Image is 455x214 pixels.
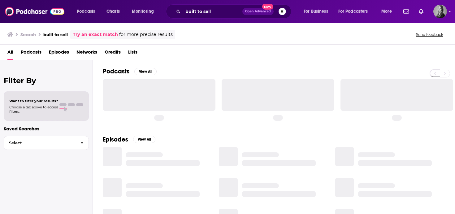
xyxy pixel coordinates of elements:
img: Podchaser - Follow, Share and Rate Podcasts [5,6,64,17]
button: Send feedback [414,32,445,37]
span: Charts [106,7,120,16]
h2: Episodes [103,136,128,143]
button: open menu [128,7,162,16]
button: open menu [72,7,103,16]
a: Try an exact match [73,31,118,38]
span: Monitoring [132,7,154,16]
a: EpisodesView All [103,136,155,143]
span: Want to filter your results? [9,99,58,103]
button: View All [134,68,157,75]
h3: built to sell [43,32,68,37]
span: New [262,4,273,10]
a: Episodes [49,47,69,60]
span: Choose a tab above to access filters. [9,105,58,114]
button: open menu [334,7,377,16]
a: Charts [102,7,123,16]
a: All [7,47,13,60]
a: Show notifications dropdown [401,6,411,17]
a: PodcastsView All [103,68,157,75]
span: Logged in as katieTBG [433,5,447,18]
button: Show profile menu [433,5,447,18]
button: View All [133,136,155,143]
span: More [381,7,392,16]
span: for more precise results [119,31,173,38]
span: Select [4,141,76,145]
a: Credits [105,47,121,60]
button: open menu [299,7,336,16]
a: Show notifications dropdown [416,6,426,17]
p: Saved Searches [4,126,89,132]
button: open menu [377,7,400,16]
button: Select [4,136,89,150]
a: Podcasts [21,47,41,60]
span: Open Advanced [245,10,271,13]
a: Lists [128,47,137,60]
input: Search podcasts, credits, & more... [183,7,242,16]
span: For Business [304,7,328,16]
img: User Profile [433,5,447,18]
button: Open AdvancedNew [242,8,274,15]
span: For Podcasters [338,7,368,16]
span: Podcasts [77,7,95,16]
h3: Search [20,32,36,37]
div: Search podcasts, credits, & more... [172,4,297,19]
h2: Filter By [4,76,89,85]
a: Networks [76,47,97,60]
h2: Podcasts [103,68,129,75]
